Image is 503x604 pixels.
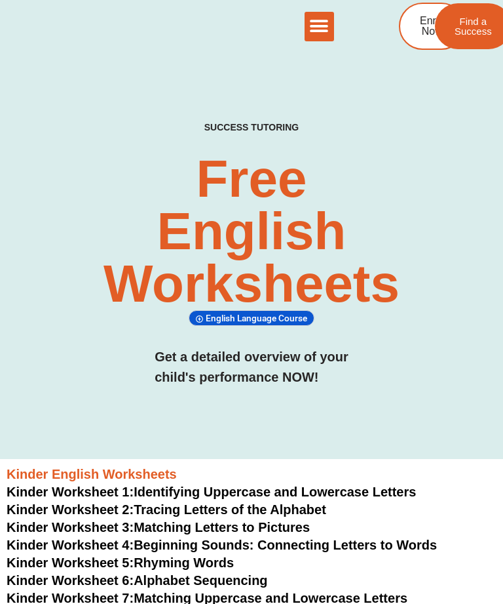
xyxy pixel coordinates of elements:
[7,485,416,499] a: Kinder Worksheet 1:Identifying Uppercase and Lowercase Letters
[189,310,315,327] div: English Language Course
[7,573,268,588] a: Kinder Worksheet 6:Alphabet Sequencing
[7,502,326,517] a: Kinder Worksheet 2:Tracing Letters of the Alphabet
[455,16,492,36] span: Find a Success
[7,485,134,499] span: Kinder Worksheet 1:
[7,466,496,483] h3: Kinder English Worksheets
[399,3,465,50] a: Enrol Now
[7,573,134,588] span: Kinder Worksheet 6:
[7,538,437,552] a: Kinder Worksheet 4:Beginning Sounds: Connecting Letters to Words
[7,555,234,570] a: Kinder Worksheet 5:Rhyming Words
[206,313,311,323] span: English Language Course
[7,502,134,517] span: Kinder Worksheet 2:
[305,12,334,41] div: Menu Toggle
[7,520,310,534] a: Kinder Worksheet 3:Matching Letters to Pictures
[155,347,348,388] h3: Get a detailed overview of your child's performance NOW!
[102,153,401,310] h2: Free English Worksheets​
[185,122,319,133] h4: SUCCESS TUTORING​
[420,16,444,37] span: Enrol Now
[7,538,134,552] span: Kinder Worksheet 4:
[7,520,134,534] span: Kinder Worksheet 3:
[7,555,134,570] span: Kinder Worksheet 5:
